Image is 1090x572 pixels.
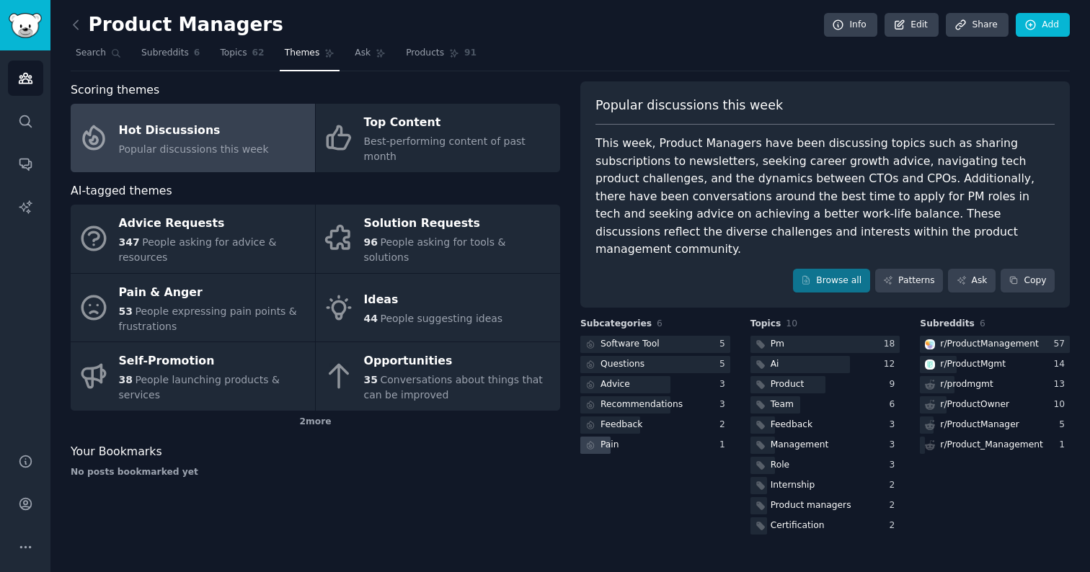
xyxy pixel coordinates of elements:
a: r/prodmgmt13 [920,376,1070,394]
div: Pm [771,338,784,351]
span: Scoring themes [71,81,159,99]
div: r/ ProductManagement [940,338,1038,351]
a: Pain1 [580,437,730,455]
div: 5 [719,358,730,371]
span: Products [406,47,444,60]
div: 6 [890,398,900,411]
a: Edit [885,13,939,37]
a: Opportunities35Conversations about things that can be improved [316,342,560,411]
div: 5 [719,338,730,351]
div: r/ ProductMgmt [940,358,1006,371]
a: Advice Requests347People asking for advice & resources [71,205,315,273]
a: ProductMgmtr/ProductMgmt14 [920,356,1070,374]
span: 6 [980,318,985,329]
span: People asking for tools & solutions [364,236,506,263]
div: Ideas [364,289,503,312]
span: Your Bookmarks [71,443,162,461]
a: Certification2 [750,517,900,535]
div: 2 [890,499,900,512]
div: 5 [1059,419,1070,432]
div: Advice [601,378,630,391]
a: Ai12 [750,356,900,374]
div: No posts bookmarked yet [71,466,560,479]
div: 9 [890,378,900,391]
div: 2 more [71,411,560,434]
a: Recommendations3 [580,396,730,414]
a: Share [946,13,1008,37]
span: Topics [220,47,247,60]
a: Add [1016,13,1070,37]
div: Feedback [771,419,812,432]
span: 10 [786,318,797,329]
a: Topics62 [215,42,269,71]
div: r/ prodmgmt [940,378,993,391]
span: People asking for advice & resources [119,236,277,263]
div: Solution Requests [364,213,553,236]
div: 3 [890,419,900,432]
a: r/ProductOwner10 [920,396,1070,414]
a: Hot DiscussionsPopular discussions this week [71,104,315,172]
div: 3 [890,459,900,472]
a: Browse all [793,269,870,293]
span: AI-tagged themes [71,182,172,200]
div: r/ ProductOwner [940,398,1009,411]
a: Advice3 [580,376,730,394]
span: Subcategories [580,318,652,331]
a: Search [71,42,126,71]
div: Role [771,459,789,472]
div: 13 [1053,378,1070,391]
img: GummySearch logo [9,13,42,38]
span: People suggesting ideas [380,313,502,324]
a: Ask [948,269,996,293]
a: Solution Requests96People asking for tools & solutions [316,205,560,273]
span: Search [76,47,106,60]
a: Questions5 [580,356,730,374]
div: 12 [884,358,900,371]
div: Product managers [771,499,851,512]
div: 1 [1059,439,1070,452]
div: Self-Promotion [119,350,308,373]
span: Themes [285,47,320,60]
div: 3 [719,398,730,411]
a: Self-Promotion38People launching products & services [71,342,315,411]
a: Feedback2 [580,416,730,434]
a: Pm18 [750,336,900,354]
a: Product managers2 [750,497,900,515]
div: Certification [771,519,825,532]
div: 1 [719,439,730,452]
span: Popular discussions this week [119,143,269,155]
a: Themes [280,42,340,71]
span: Best-performing content of past month [364,135,526,162]
span: 38 [119,374,133,385]
a: Pain & Anger53People expressing pain points & frustrations [71,274,315,342]
div: 2 [890,479,900,492]
span: 6 [657,318,663,329]
span: Popular discussions this week [595,97,783,115]
span: Subreddits [141,47,189,60]
a: Management3 [750,437,900,455]
div: r/ ProductManager [940,419,1019,432]
span: 347 [119,236,140,248]
span: Topics [750,318,781,331]
div: 2 [719,419,730,432]
div: Top Content [364,112,553,135]
div: r/ Product_Management [940,439,1043,452]
a: r/ProductManager5 [920,416,1070,434]
a: Info [824,13,877,37]
div: Pain & Anger [119,281,308,304]
div: 57 [1053,338,1070,351]
span: 91 [464,47,477,60]
a: ProductManagementr/ProductManagement57 [920,336,1070,354]
div: Opportunities [364,350,553,373]
div: 3 [890,439,900,452]
div: Feedback [601,419,642,432]
div: Software Tool [601,338,660,351]
div: Advice Requests [119,213,308,236]
div: 14 [1053,358,1070,371]
span: Subreddits [920,318,975,331]
a: Feedback3 [750,416,900,434]
img: ProductMgmt [925,359,935,370]
a: Patterns [875,269,943,293]
div: 2 [890,519,900,532]
div: Recommendations [601,398,683,411]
